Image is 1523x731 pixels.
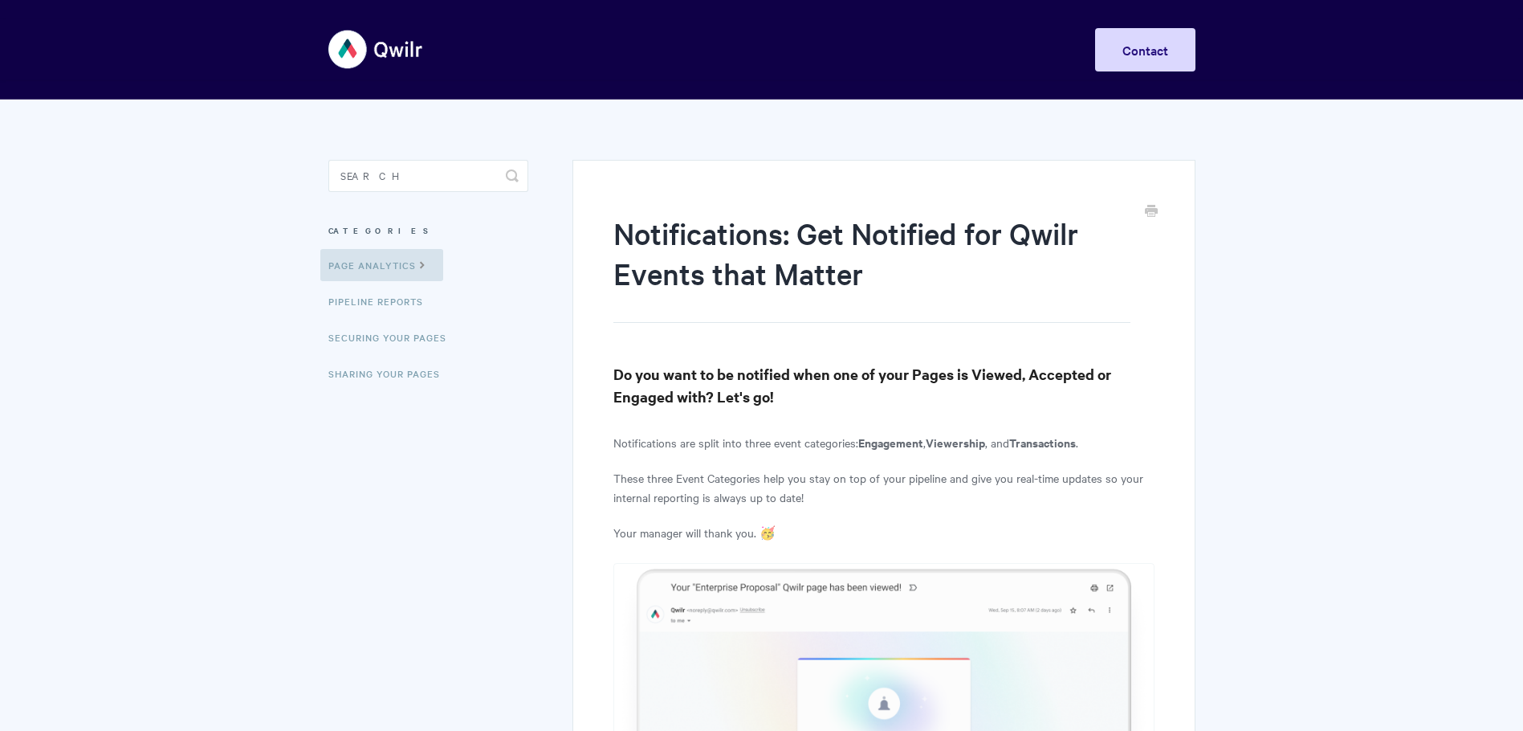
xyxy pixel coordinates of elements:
[328,216,528,245] h3: Categories
[328,321,458,353] a: Securing Your Pages
[328,357,452,390] a: Sharing Your Pages
[1095,28,1195,71] a: Contact
[926,434,985,451] b: Viewership
[328,160,528,192] input: Search
[1145,203,1158,221] a: Print this Article
[613,213,1130,323] h1: Notifications: Get Notified for Qwilr Events that Matter
[320,249,443,281] a: Page Analytics
[613,468,1154,507] p: These three Event Categories help you stay on top of your pipeline and give you real-time updates...
[328,19,424,80] img: Qwilr Help Center
[613,363,1154,408] h3: Do you want to be notified when one of your Pages is Viewed, Accepted or Engaged with? Let's go!
[1009,434,1076,451] b: Transactions
[858,434,923,451] b: Engagement
[328,285,435,317] a: Pipeline reports
[613,523,1154,542] p: Your manager will thank you. 🥳
[613,433,1154,452] p: Notifications are split into three event categories: , , and .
